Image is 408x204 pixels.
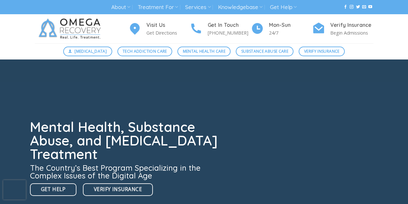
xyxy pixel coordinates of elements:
[30,164,222,179] h3: The Country’s Best Program Specializing in the Complex Issues of the Digital Age
[330,21,373,29] h4: Verify Insurance
[304,48,340,54] span: Verify Insurance
[146,29,190,37] p: Get Directions
[190,21,251,37] a: Get In Touch [PHONE_NUMBER]
[330,29,373,37] p: Begin Admissions
[185,1,211,13] a: Services
[356,5,360,9] a: Follow on Twitter
[368,5,372,9] a: Follow on YouTube
[362,5,366,9] a: Send us an email
[111,1,130,13] a: About
[128,21,190,37] a: Visit Us Get Directions
[30,120,222,161] h1: Mental Health, Substance Abuse, and [MEDICAL_DATA] Treatment
[208,29,251,37] p: [PHONE_NUMBER]
[123,48,167,54] span: Tech Addiction Care
[63,47,112,56] a: [MEDICAL_DATA]
[269,21,312,29] h4: Mon-Sun
[270,1,297,13] a: Get Help
[83,183,153,196] a: Verify Insurance
[94,185,142,193] span: Verify Insurance
[236,47,294,56] a: Substance Abuse Care
[350,5,353,9] a: Follow on Instagram
[30,183,77,196] a: Get Help
[3,180,26,199] iframe: reCAPTCHA
[75,48,107,54] span: [MEDICAL_DATA]
[343,5,347,9] a: Follow on Facebook
[138,1,178,13] a: Treatment For
[41,185,66,193] span: Get Help
[312,21,373,37] a: Verify Insurance Begin Admissions
[299,47,345,56] a: Verify Insurance
[146,21,190,29] h4: Visit Us
[177,47,231,56] a: Mental Health Care
[208,21,251,29] h4: Get In Touch
[269,29,312,37] p: 24/7
[218,1,263,13] a: Knowledgebase
[117,47,173,56] a: Tech Addiction Care
[35,14,107,43] img: Omega Recovery
[183,48,225,54] span: Mental Health Care
[241,48,288,54] span: Substance Abuse Care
